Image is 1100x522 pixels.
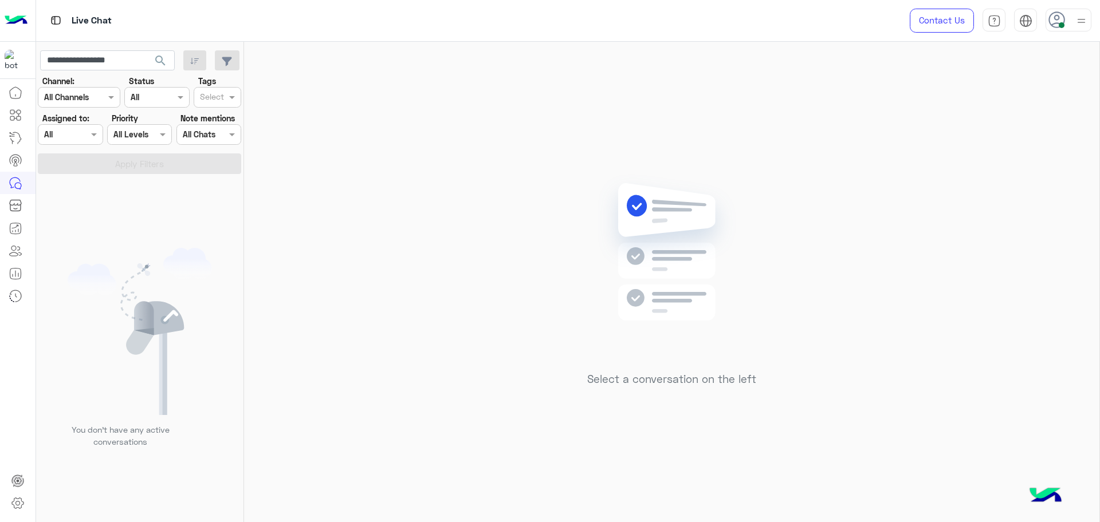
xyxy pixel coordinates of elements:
[198,75,216,87] label: Tags
[129,75,154,87] label: Status
[68,248,212,415] img: empty users
[112,112,138,124] label: Priority
[62,424,178,448] p: You don’t have any active conversations
[589,174,755,364] img: no messages
[147,50,175,75] button: search
[42,75,74,87] label: Channel:
[1019,14,1032,27] img: tab
[5,50,25,70] img: 1403182699927242
[198,90,224,105] div: Select
[988,14,1001,27] img: tab
[42,112,89,124] label: Assigned to:
[983,9,1005,33] a: tab
[154,54,167,68] span: search
[1074,14,1089,28] img: profile
[1026,476,1066,516] img: hulul-logo.png
[5,9,27,33] img: Logo
[72,13,112,29] p: Live Chat
[38,153,241,174] button: Apply Filters
[910,9,974,33] a: Contact Us
[587,373,756,386] h5: Select a conversation on the left
[180,112,235,124] label: Note mentions
[49,13,63,27] img: tab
